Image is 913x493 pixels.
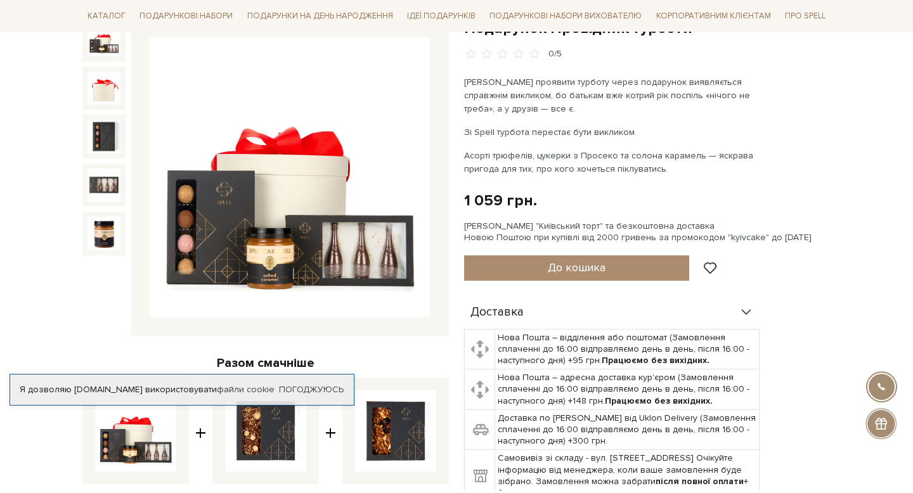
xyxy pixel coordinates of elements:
b: після повної оплати [656,476,744,487]
img: Подарунок Провідник турботи [87,169,120,202]
button: До кошика [464,255,689,281]
img: Молочний шоколад з горіховим асорті [355,390,436,471]
img: Подарунок Провідник турботи [87,217,120,250]
a: Подарунки на День народження [242,6,398,26]
a: Про Spell [780,6,831,26]
div: [PERSON_NAME] "Київський торт" та безкоштовна доставка Новою Поштою при купівлі від 2000 гривень ... [464,221,831,243]
p: Зі Spell турбота перестає бути викликом. [464,125,761,139]
a: Каталог [82,6,131,26]
a: Погоджуюсь [279,384,344,395]
td: Доставка по [PERSON_NAME] від Uklon Delivery (Замовлення сплаченні до 16:00 відправляємо день в д... [495,409,760,450]
b: Працюємо без вихідних. [605,395,713,406]
img: Подарунок Провідник турботи [95,390,176,471]
b: Працюємо без вихідних. [602,355,709,366]
img: Подарунок Провідник турботи [150,37,430,317]
div: 1 059 грн. [464,191,537,210]
span: Доставка [470,307,524,318]
img: Подарунок Провідник турботи [87,23,120,56]
a: Ідеї подарунків [402,6,481,26]
td: Нова Пошта – відділення або поштомат (Замовлення сплаченні до 16:00 відправляємо день в день, піс... [495,329,760,369]
div: 0/5 [548,48,562,60]
div: Разом смачніше [82,355,449,371]
p: Асорті трюфелів, цукерки з Просеко та солона карамель — яскрава пригода для тих, про кого хочетьс... [464,149,761,176]
div: Я дозволяю [DOMAIN_NAME] використовувати [10,384,354,395]
a: Корпоративним клієнтам [651,5,776,27]
td: Нова Пошта – адресна доставка кур'єром (Замовлення сплаченні до 16:00 відправляємо день в день, п... [495,369,760,410]
span: До кошика [548,260,605,274]
img: Подарунок Провідник турботи [87,120,120,153]
a: файли cookie [217,384,275,395]
p: [PERSON_NAME] проявити турботу через подарунок виявляється справжнім викликом, бо батькам вже кот... [464,75,761,115]
a: Подарункові набори вихователю [484,5,647,27]
img: Молочний шоколад з солоною карамеллю [225,390,306,471]
a: Подарункові набори [134,6,238,26]
img: Подарунок Провідник турботи [87,72,120,105]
